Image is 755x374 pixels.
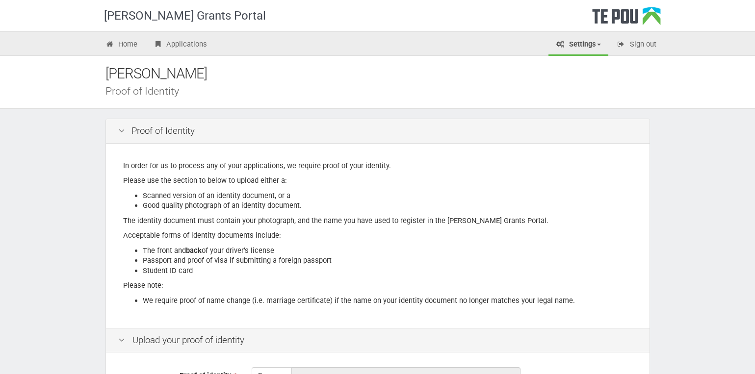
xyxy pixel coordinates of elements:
p: Acceptable forms of identity documents include: [123,230,632,241]
li: Passport and proof of visa if submitting a foreign passport [143,255,632,266]
div: [PERSON_NAME] [105,63,665,84]
li: The front and of your driver’s license [143,246,632,256]
p: Please use the section to below to upload either a: [123,175,632,186]
a: Applications [146,34,214,56]
p: The identity document must contain your photograph, and the name you have used to register in the... [123,216,632,226]
a: Settings [548,34,608,56]
p: Please note: [123,280,632,291]
div: Proof of Identity [105,86,665,96]
li: Scanned version of an identity document, or a [143,191,632,201]
div: Upload your proof of identity [106,328,650,353]
a: Sign out [609,34,664,56]
div: Te Pou Logo [592,7,661,31]
li: Good quality photograph of an identity document. [143,200,632,211]
li: We require proof of name change (i.e. marriage certificate) if the name on your identity document... [143,296,632,306]
b: back [186,246,202,255]
p: In order for us to process any of your applications, we require proof of your identity. [123,161,632,171]
a: Home [98,34,145,56]
li: Student ID card [143,266,632,276]
div: Proof of Identity [106,119,650,144]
